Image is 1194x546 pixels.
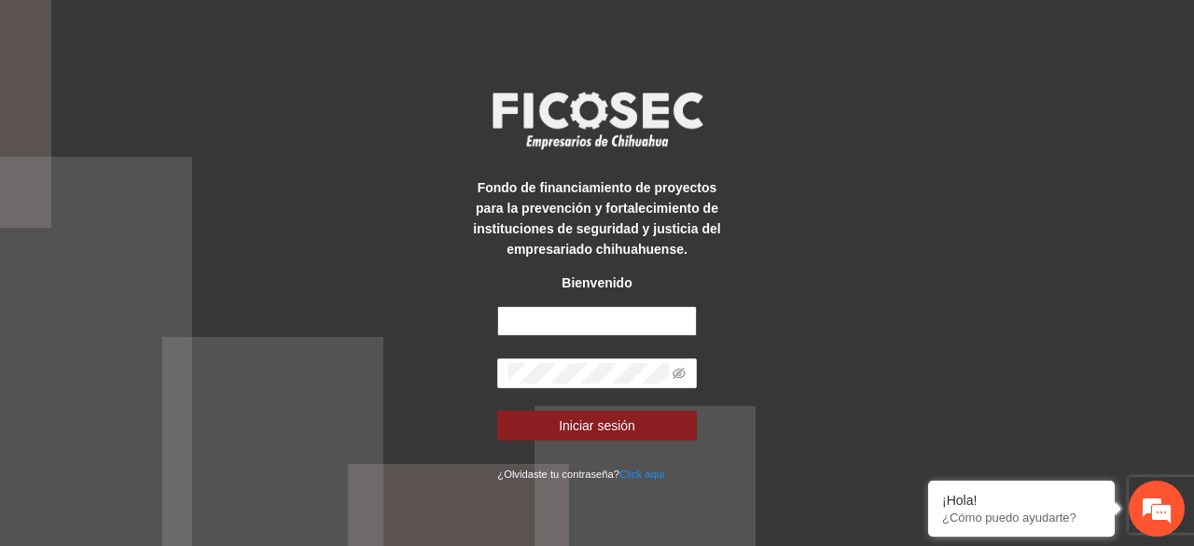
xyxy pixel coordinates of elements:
div: ¡Hola! [942,493,1101,508]
button: Iniciar sesión [497,411,696,441]
p: ¿Cómo puedo ayudarte? [942,511,1101,525]
span: eye-invisible [673,367,686,380]
small: ¿Olvidaste tu contraseña? [497,469,664,480]
span: Iniciar sesión [559,415,635,436]
strong: Fondo de financiamiento de proyectos para la prevención y fortalecimiento de instituciones de seg... [473,180,720,257]
img: logo [480,86,714,155]
a: Click aqui [619,469,665,480]
strong: Bienvenido [562,275,632,290]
